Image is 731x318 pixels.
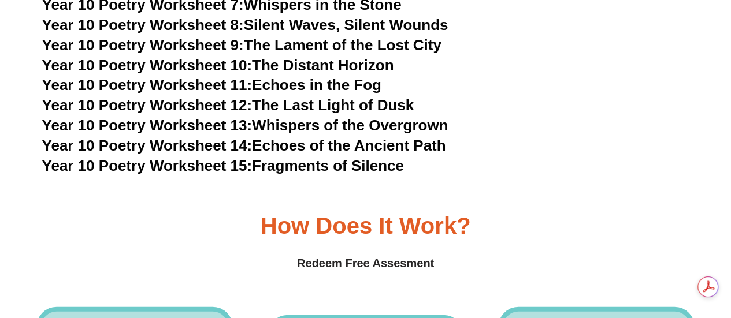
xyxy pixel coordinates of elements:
[42,96,414,114] a: Year 10 Poetry Worksheet 12:The Last Light of Dusk
[673,263,731,318] iframe: Chat Widget
[42,16,244,33] span: Year 10 Poetry Worksheet 8:
[42,117,448,134] a: Year 10 Poetry Worksheet 13:Whispers of the Overgrown
[42,36,441,54] a: Year 10 Poetry Worksheet 9:The Lament of the Lost City
[42,117,253,134] span: Year 10 Poetry Worksheet 13:
[42,137,253,154] span: Year 10 Poetry Worksheet 14:
[42,157,253,174] span: Year 10 Poetry Worksheet 15:
[36,255,695,272] h4: Redeem Free Assesment
[42,57,253,74] span: Year 10 Poetry Worksheet 10:
[42,16,448,33] a: Year 10 Poetry Worksheet 8:Silent Waves, Silent Wounds
[42,157,404,174] a: Year 10 Poetry Worksheet 15:Fragments of Silence
[261,214,471,237] h3: How Does it Work?
[42,36,244,54] span: Year 10 Poetry Worksheet 9:
[42,137,446,154] a: Year 10 Poetry Worksheet 14:Echoes of the Ancient Path
[42,57,394,74] a: Year 10 Poetry Worksheet 10:The Distant Horizon
[42,96,253,114] span: Year 10 Poetry Worksheet 12:
[42,76,253,93] span: Year 10 Poetry Worksheet 11:
[42,76,381,93] a: Year 10 Poetry Worksheet 11:Echoes in the Fog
